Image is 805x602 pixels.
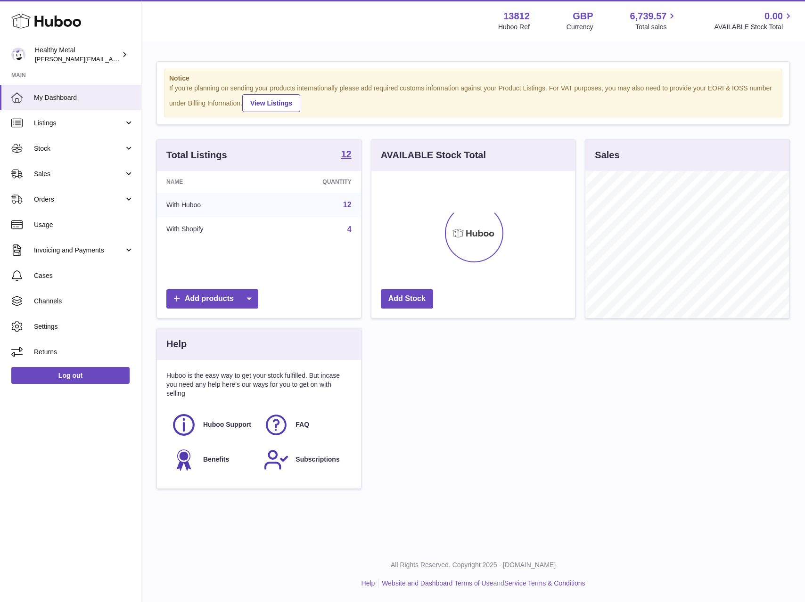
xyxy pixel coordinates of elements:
[34,119,124,128] span: Listings
[35,55,189,63] span: [PERSON_NAME][EMAIL_ADDRESS][DOMAIN_NAME]
[34,297,134,306] span: Channels
[573,10,593,23] strong: GBP
[378,579,585,588] li: and
[35,46,120,64] div: Healthy Metal
[595,149,619,162] h3: Sales
[263,447,346,472] a: Subscriptions
[34,144,124,153] span: Stock
[714,23,794,32] span: AVAILABLE Stock Total
[203,420,251,429] span: Huboo Support
[34,220,134,229] span: Usage
[764,10,783,23] span: 0.00
[169,74,777,83] strong: Notice
[242,94,300,112] a: View Listings
[635,23,677,32] span: Total sales
[263,412,346,438] a: FAQ
[203,455,229,464] span: Benefits
[34,93,134,102] span: My Dashboard
[341,149,351,159] strong: 12
[149,561,797,569] p: All Rights Reserved. Copyright 2025 - [DOMAIN_NAME]
[630,10,667,23] span: 6,739.57
[34,195,124,204] span: Orders
[343,201,352,209] a: 12
[171,412,254,438] a: Huboo Support
[630,10,678,32] a: 6,739.57 Total sales
[157,217,267,242] td: With Shopify
[34,348,134,357] span: Returns
[361,579,375,587] a: Help
[157,171,267,193] th: Name
[267,171,361,193] th: Quantity
[347,225,352,233] a: 4
[34,322,134,331] span: Settings
[166,371,352,398] p: Huboo is the easy way to get your stock fulfilled. But incase you need any help here's our ways f...
[714,10,794,32] a: 0.00 AVAILABLE Stock Total
[11,367,130,384] a: Log out
[169,84,777,112] div: If you're planning on sending your products internationally please add required customs informati...
[166,289,258,309] a: Add products
[11,48,25,62] img: jose@healthy-metal.com
[157,193,267,217] td: With Huboo
[296,420,309,429] span: FAQ
[498,23,530,32] div: Huboo Ref
[503,10,530,23] strong: 13812
[504,579,585,587] a: Service Terms & Conditions
[171,447,254,472] a: Benefits
[567,23,593,32] div: Currency
[381,289,433,309] a: Add Stock
[166,149,227,162] h3: Total Listings
[382,579,493,587] a: Website and Dashboard Terms of Use
[166,338,187,350] h3: Help
[381,149,486,162] h3: AVAILABLE Stock Total
[34,271,134,280] span: Cases
[34,170,124,179] span: Sales
[34,246,124,255] span: Invoicing and Payments
[341,149,351,161] a: 12
[296,455,339,464] span: Subscriptions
